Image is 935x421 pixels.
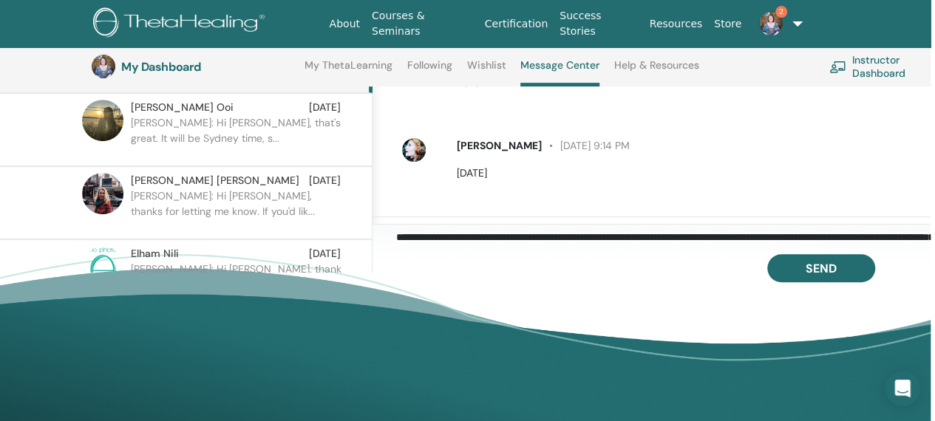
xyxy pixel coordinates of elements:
[305,59,392,83] a: My ThetaLearning
[402,138,426,162] img: default.jpg
[131,173,299,188] span: [PERSON_NAME] [PERSON_NAME]
[309,173,341,188] span: [DATE]
[324,10,366,38] a: About
[829,61,846,73] img: chalkboard-teacher.svg
[131,115,345,160] p: [PERSON_NAME]: Hi [PERSON_NAME], that's great. It will be Sydney time, s...
[131,261,345,306] p: [PERSON_NAME]: Hi [PERSON_NAME], thank you so much for contacting me! I've...
[82,246,123,287] img: no-photo.png
[644,10,709,38] a: Resources
[121,60,269,74] h3: My Dashboard
[309,246,341,261] span: [DATE]
[131,100,234,115] span: [PERSON_NAME] Ooi
[457,139,542,152] span: [PERSON_NAME]
[554,2,643,45] a: Success Stories
[708,10,747,38] a: Store
[759,12,783,35] img: default.jpg
[775,6,787,18] span: 2
[82,100,123,141] img: default.jpg
[479,10,554,38] a: Certification
[131,246,179,261] span: Elham Nili
[885,371,920,406] div: Open Intercom Messenger
[309,100,341,115] span: [DATE]
[467,59,506,83] a: Wishlist
[366,2,479,45] a: Courses & Seminars
[92,55,115,78] img: default.jpg
[407,59,452,83] a: Following
[614,59,699,83] a: Help & Resources
[131,188,345,233] p: [PERSON_NAME]: Hi [PERSON_NAME], thanks for letting me know. If you'd lik...
[767,254,875,282] button: Send
[806,261,837,276] span: Send
[520,59,599,86] a: Message Center
[542,139,630,152] span: [DATE] 9:14 PM
[93,7,270,41] img: logo.png
[457,165,914,181] p: [DATE]
[82,173,123,214] img: default.jpg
